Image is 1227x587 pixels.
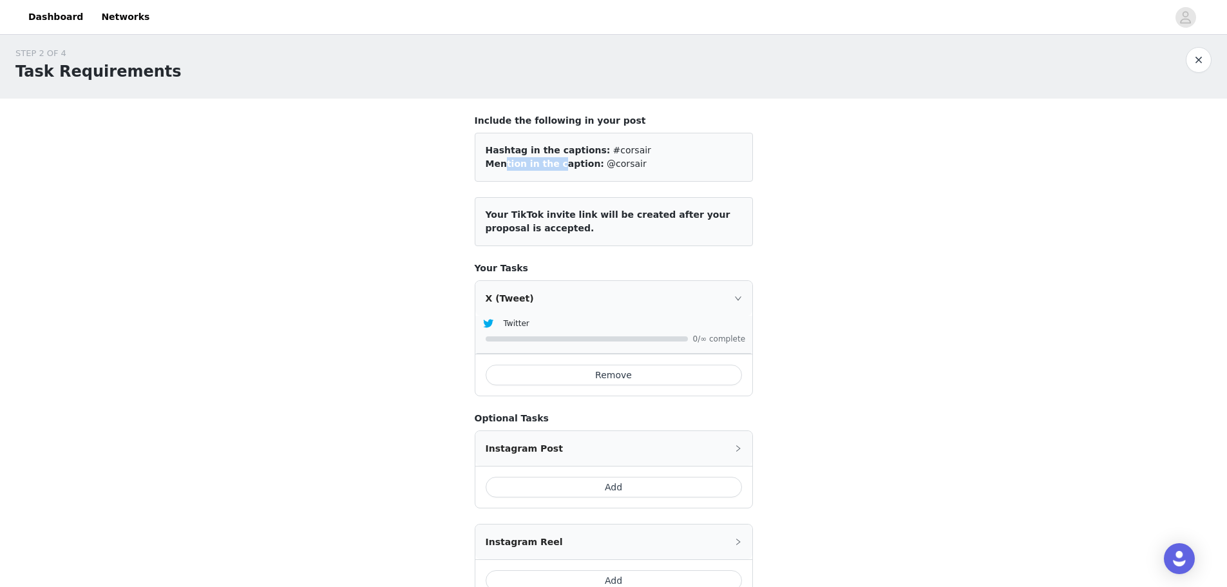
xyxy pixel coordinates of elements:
[486,365,742,385] button: Remove
[613,145,651,155] span: #corsair
[475,114,753,128] h4: Include the following in your post
[93,3,157,32] a: Networks
[475,524,752,559] div: icon: rightInstagram Reel
[475,412,753,425] h4: Optional Tasks
[734,445,742,452] i: icon: right
[1164,543,1195,574] div: Open Intercom Messenger
[486,209,730,233] span: Your TikTok invite link will be created after your proposal is accepted.
[475,431,752,466] div: icon: rightInstagram Post
[486,159,604,169] span: Mention in the caption:
[734,538,742,546] i: icon: right
[734,294,742,302] i: icon: right
[486,145,611,155] span: Hashtag in the captions:
[15,47,182,60] div: STEP 2 OF 4
[486,477,742,497] button: Add
[15,60,182,83] h1: Task Requirements
[504,319,529,328] span: Twitter
[607,159,647,169] span: @corsair
[475,281,752,316] div: icon: rightX (Tweet)
[475,262,753,275] h4: Your Tasks
[21,3,91,32] a: Dashboard
[1179,7,1192,28] div: avatar
[693,335,745,343] span: 0/∞ complete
